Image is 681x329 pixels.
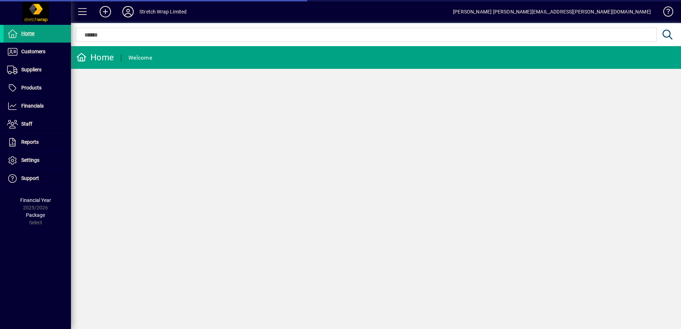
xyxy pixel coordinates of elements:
[21,175,39,181] span: Support
[4,79,71,97] a: Products
[658,1,672,24] a: Knowledge Base
[21,85,41,91] span: Products
[4,43,71,61] a: Customers
[4,97,71,115] a: Financials
[21,31,34,36] span: Home
[4,170,71,187] a: Support
[4,61,71,79] a: Suppliers
[26,212,45,218] span: Package
[4,133,71,151] a: Reports
[139,6,187,17] div: Stretch Wrap Limited
[21,103,44,109] span: Financials
[20,197,51,203] span: Financial Year
[76,52,114,63] div: Home
[94,5,117,18] button: Add
[21,157,39,163] span: Settings
[21,139,39,145] span: Reports
[453,6,651,17] div: [PERSON_NAME] [PERSON_NAME][EMAIL_ADDRESS][PERSON_NAME][DOMAIN_NAME]
[4,115,71,133] a: Staff
[21,121,32,127] span: Staff
[21,49,45,54] span: Customers
[21,67,41,72] span: Suppliers
[128,52,152,64] div: Welcome
[4,152,71,169] a: Settings
[117,5,139,18] button: Profile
